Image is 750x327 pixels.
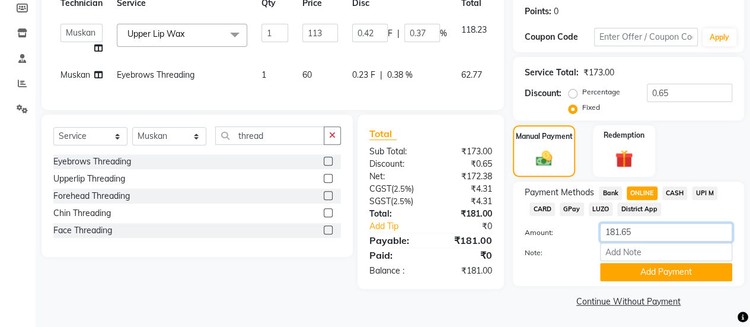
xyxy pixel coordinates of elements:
[600,223,732,242] input: Amount
[360,208,431,220] div: Total:
[360,233,431,247] div: Payable:
[393,196,411,206] span: 2.5%
[589,202,613,216] span: LUZO
[430,158,501,170] div: ₹0.65
[583,66,614,79] div: ₹173.00
[627,186,658,200] span: ONLINE
[53,190,130,202] div: Forehead Threading
[560,202,584,216] span: GPay
[360,248,431,262] div: Paid:
[594,28,698,46] input: Enter Offer / Coupon Code
[442,220,501,233] div: ₹0
[692,186,717,200] span: UPI M
[554,5,558,18] div: 0
[600,243,732,261] input: Add Note
[397,27,400,40] span: |
[215,126,324,145] input: Search or Scan
[360,265,431,277] div: Balance :
[609,148,639,170] img: _gift.svg
[360,195,431,208] div: ( )
[394,184,411,193] span: 2.5%
[525,186,594,199] span: Payment Methods
[529,202,555,216] span: CARD
[369,128,397,140] span: Total
[360,220,442,233] a: Add Tip
[53,207,111,220] div: Chin Threading
[360,158,431,170] div: Discount:
[604,130,644,141] label: Redemption
[582,102,600,113] label: Fixed
[60,69,90,80] span: Muskan
[461,24,487,35] span: 118.23
[430,265,501,277] div: ₹181.00
[302,69,312,80] span: 60
[440,27,447,40] span: %
[127,28,184,39] span: Upper Lip Wax
[525,31,594,43] div: Coupon Code
[515,296,742,308] a: Continue Without Payment
[387,69,413,81] span: 0.38 %
[516,247,591,258] label: Note:
[525,66,579,79] div: Service Total:
[617,202,661,216] span: District App
[53,155,131,168] div: Eyebrows Threading
[184,28,190,39] a: x
[516,227,591,238] label: Amount:
[600,263,732,281] button: Add Payment
[430,170,501,183] div: ₹172.38
[599,186,622,200] span: Bank
[53,173,125,185] div: Upperlip Threading
[360,183,431,195] div: ( )
[380,69,382,81] span: |
[369,183,391,194] span: CGST
[261,69,266,80] span: 1
[703,28,736,46] button: Apply
[352,69,375,81] span: 0.23 F
[516,131,573,142] label: Manual Payment
[360,145,431,158] div: Sub Total:
[525,5,551,18] div: Points:
[430,208,501,220] div: ₹181.00
[117,69,194,80] span: Eyebrows Threading
[461,69,482,80] span: 62.77
[360,170,431,183] div: Net:
[582,87,620,97] label: Percentage
[662,186,688,200] span: CASH
[525,87,561,100] div: Discount:
[388,27,392,40] span: F
[430,233,501,247] div: ₹181.00
[430,145,501,158] div: ₹173.00
[430,195,501,208] div: ₹4.31
[531,149,558,168] img: _cash.svg
[369,196,391,207] span: SGST
[430,248,501,262] div: ₹0
[430,183,501,195] div: ₹4.31
[53,224,112,237] div: Face Threading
